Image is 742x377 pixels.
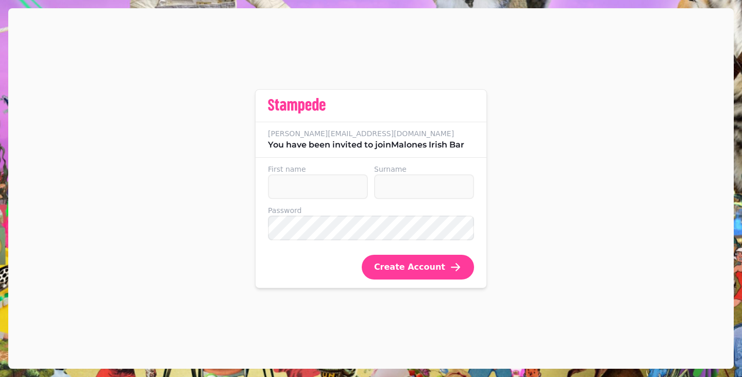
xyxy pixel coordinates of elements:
[268,164,368,174] label: First name
[362,255,474,280] button: Create Account
[374,164,474,174] label: Surname
[268,205,474,216] label: Password
[268,128,474,139] label: [PERSON_NAME][EMAIL_ADDRESS][DOMAIN_NAME]
[374,263,445,271] span: Create Account
[268,139,474,151] p: You have been invited to join Malones Irish Bar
